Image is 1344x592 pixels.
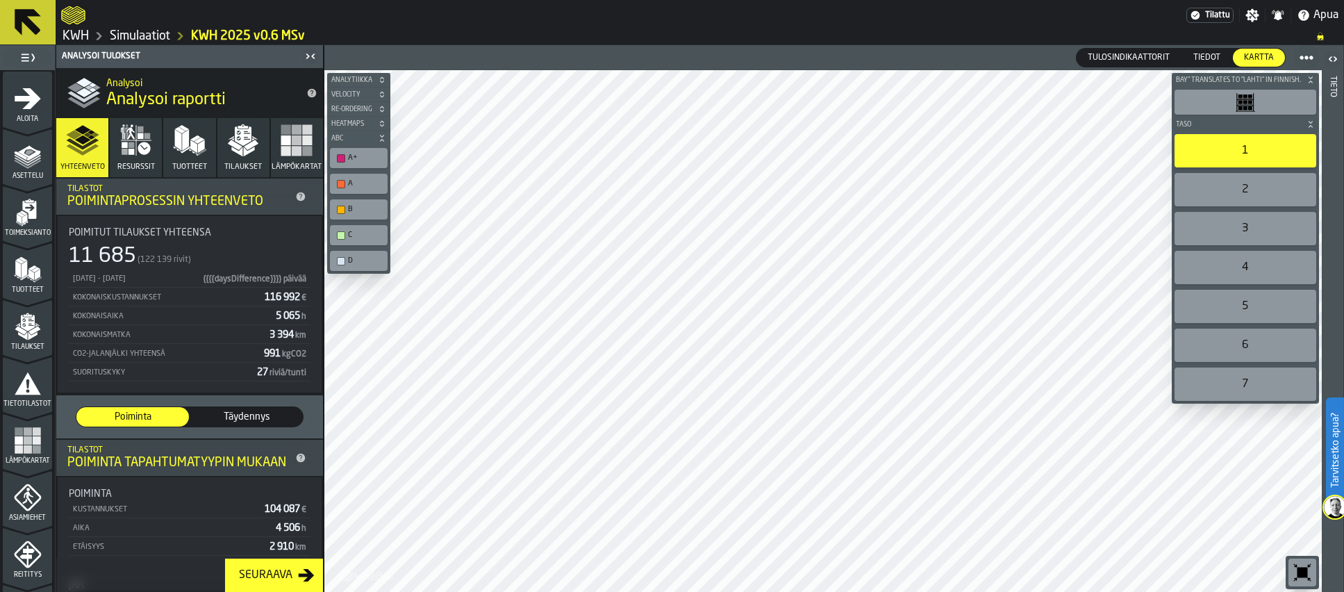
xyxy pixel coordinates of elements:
[301,525,306,533] span: h
[1286,556,1319,589] div: button-toolbar-undefined
[329,76,375,84] span: Analytiikka
[67,455,290,470] div: Poiminta tapahtumatyypin mukaan
[276,311,308,321] span: 5 065
[106,89,226,111] span: Analysoi raportti
[1186,8,1234,23] div: Menu-tilaus
[1172,248,1319,287] div: button-toolbar-undefined
[1172,365,1319,404] div: button-toolbar-undefined
[72,274,197,283] div: [DATE] - [DATE]
[69,227,310,238] div: Title
[3,299,52,355] li: menu Tilaukset
[327,131,390,145] button: button-
[1181,48,1232,67] label: button-switch-multi-Tiedot
[63,28,89,44] a: link-to-/wh/i/4fb45246-3b77-4bb5-b880-c337c3c5facb
[333,151,385,165] div: A+
[1175,212,1316,245] div: 3
[72,543,264,552] div: Etäisyys
[1175,251,1316,284] div: 4
[1186,8,1234,23] a: link-to-/wh/i/4fb45246-3b77-4bb5-b880-c337c3c5facb/settings/billing
[257,368,308,377] span: 27
[69,500,310,518] div: StatList-item-Kustannukset
[72,293,259,302] div: Kokonaiskustannukset
[1175,134,1316,167] div: 1
[264,349,308,359] span: 991
[1205,10,1230,20] span: Tilattu
[3,514,52,522] span: Asiamiehet
[69,269,310,288] div: StatList-item-31.7.2025 - 2.9.2025
[69,537,310,556] div: StatList-item-Etäisyys
[69,227,211,238] span: Poimitut tilaukset yhteensä
[1173,121,1304,129] span: Taso
[3,242,52,298] li: menu Tuotteet
[1172,287,1319,326] div: button-toolbar-undefined
[69,518,310,537] div: StatList-item-Aika
[233,567,298,584] div: Seuraava
[269,542,308,552] span: 2 910
[1182,49,1231,67] div: thumb
[110,28,170,44] a: link-to-/wh/i/4fb45246-3b77-4bb5-b880-c337c3c5facb
[69,325,310,344] div: StatList-item-Kokonaismatka
[3,457,52,465] span: Lämpökartat
[333,176,385,191] div: A
[1172,326,1319,365] div: button-toolbar-undefined
[1172,209,1319,248] div: button-toolbar-undefined
[72,312,270,321] div: Kokonaisaika
[327,145,390,171] div: button-toolbar-undefined
[1175,329,1316,362] div: 6
[138,255,191,265] span: (122 139 rivit)
[265,293,308,302] span: 116 992
[69,344,310,363] div: StatList-item-CO2-jalanjälki yhteensä
[190,407,303,427] div: thumb
[295,331,306,340] span: km
[224,163,262,172] span: Tilaukset
[327,248,390,274] div: button-toolbar-undefined
[1322,45,1343,592] header: Tieto
[117,163,155,172] span: Resurssit
[67,445,290,455] div: Tilastot
[1188,51,1226,64] span: Tiedot
[3,413,52,469] li: menu Lämpökartat
[1172,87,1319,117] div: button-toolbar-undefined
[348,231,383,240] div: C
[3,115,52,123] span: Aloita
[61,28,1338,44] nav: Breadcrumb
[327,117,390,131] button: button-
[1323,48,1343,73] label: button-toggle-Avaa
[329,135,375,142] span: ABC
[59,51,301,61] div: Analysoi tulokset
[348,179,383,188] div: A
[327,222,390,248] div: button-toolbar-undefined
[72,331,264,340] div: Kokonaismatka
[3,400,52,408] span: Tietotilastot
[58,216,322,393] div: stat-Poimitut tilaukset yhteensä
[327,102,390,116] button: button-
[58,477,322,567] div: stat-Poiminta
[3,571,52,579] span: Reititys
[1077,49,1181,67] div: thumb
[1175,290,1316,323] div: 5
[3,229,52,237] span: Toimeksianto
[3,527,52,583] li: menu Reititys
[265,504,308,514] span: 104 087
[348,154,383,163] div: A+
[1173,76,1304,84] span: Bay" translates to "lahti" in Finnish.
[56,68,323,118] div: title-Analysoi raportti
[76,407,189,427] div: thumb
[69,363,310,381] div: StatList-item-Suorituskyky
[69,488,112,500] span: Poiminta
[1291,7,1344,24] label: button-toggle-Apua
[282,350,306,359] span: kgCO2
[3,129,52,184] li: menu Asettelu
[333,202,385,217] div: B
[1172,170,1319,209] div: button-toolbar-undefined
[3,470,52,526] li: menu Asiamiehet
[327,171,390,197] div: button-toolbar-undefined
[196,410,297,424] span: Täydennys
[69,288,310,306] div: StatList-item-Kokonaiskustannukset
[327,73,390,87] button: button-
[3,286,52,294] span: Tuotteet
[1232,48,1286,67] label: button-switch-multi-Kartta
[1172,131,1319,170] div: button-toolbar-undefined
[69,244,136,269] div: 11 685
